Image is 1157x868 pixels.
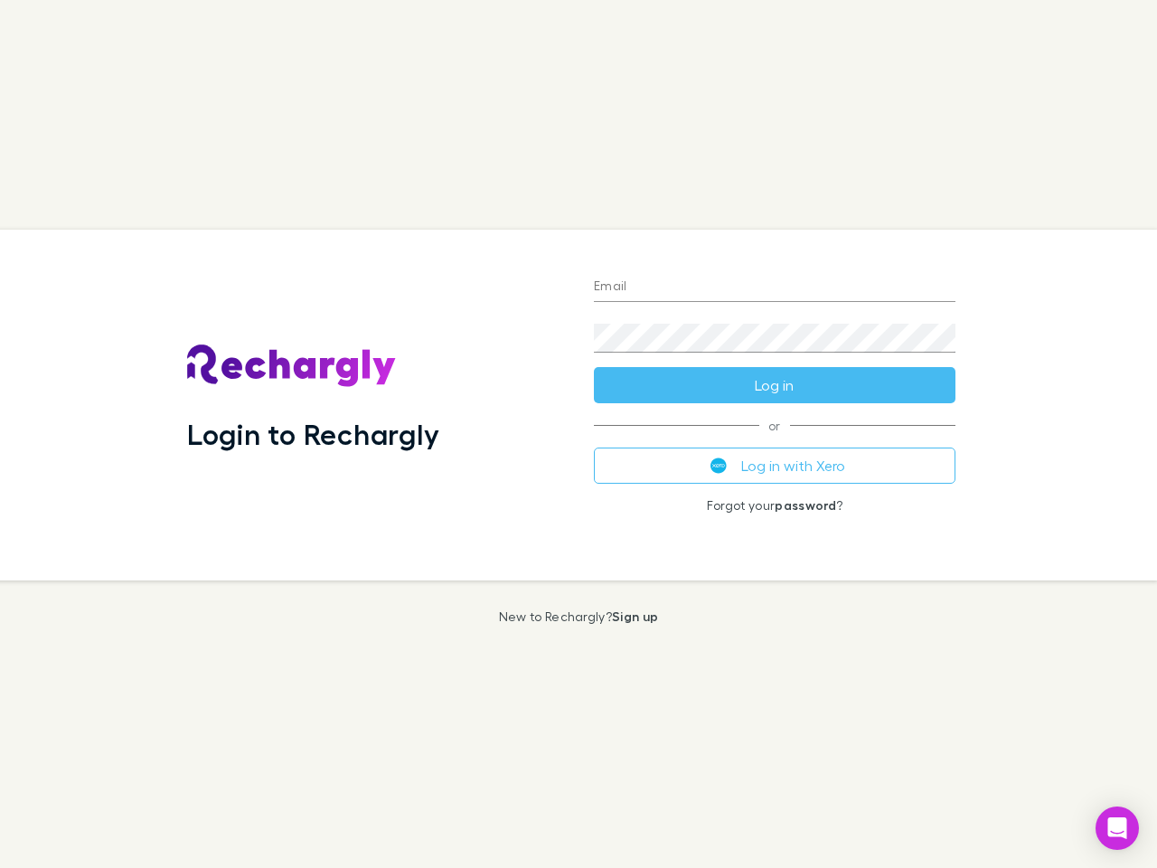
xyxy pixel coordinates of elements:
h1: Login to Rechargly [187,417,439,451]
span: or [594,425,955,426]
button: Log in [594,367,955,403]
p: New to Rechargly? [499,609,659,624]
button: Log in with Xero [594,448,955,484]
a: password [775,497,836,513]
img: Rechargly's Logo [187,344,397,388]
p: Forgot your ? [594,498,955,513]
img: Xero's logo [710,458,727,474]
a: Sign up [612,609,658,624]
div: Open Intercom Messenger [1096,807,1139,850]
